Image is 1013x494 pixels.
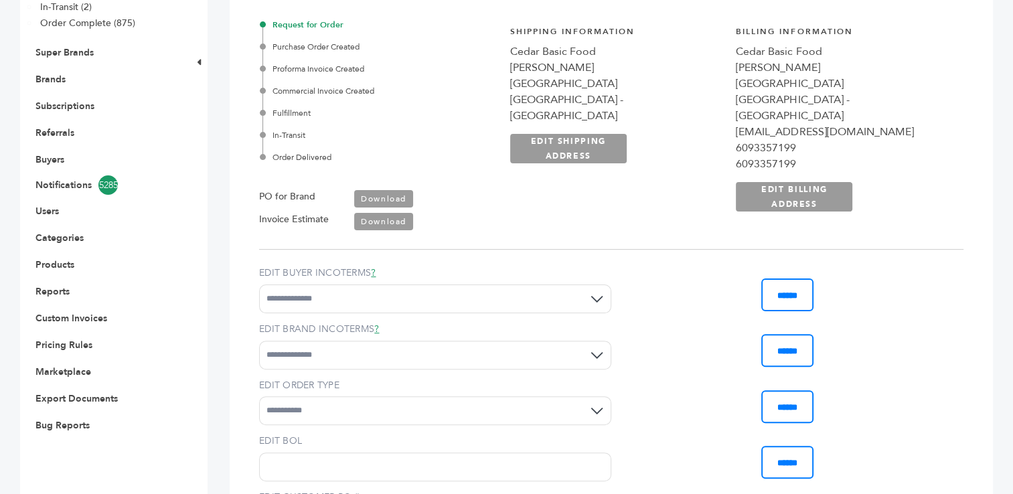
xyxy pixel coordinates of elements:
[371,266,376,279] a: ?
[40,1,92,13] a: In-Transit (2)
[259,434,611,448] label: EDIT BOL
[35,153,64,166] a: Buyers
[262,107,495,119] div: Fulfillment
[259,323,611,336] label: EDIT BRAND INCOTERMS
[736,44,949,60] div: Cedar Basic Food
[510,44,723,60] div: Cedar Basic Food
[35,392,118,405] a: Export Documents
[35,73,66,86] a: Brands
[736,60,949,76] div: [PERSON_NAME]
[736,26,949,44] h4: Billing Information
[510,76,723,92] div: [GEOGRAPHIC_DATA]
[262,85,495,97] div: Commercial Invoice Created
[35,365,91,378] a: Marketplace
[510,26,723,44] h4: Shipping Information
[35,175,172,195] a: Notifications5285
[736,182,852,212] a: EDIT BILLING ADDRESS
[35,258,74,271] a: Products
[736,156,949,172] div: 6093357199
[35,232,84,244] a: Categories
[262,41,495,53] div: Purchase Order Created
[510,134,627,163] a: EDIT SHIPPING ADDRESS
[35,205,59,218] a: Users
[35,285,70,298] a: Reports
[259,212,329,228] label: Invoice Estimate
[262,129,495,141] div: In-Transit
[35,127,74,139] a: Referrals
[510,92,723,124] div: [GEOGRAPHIC_DATA] - [GEOGRAPHIC_DATA]
[262,151,495,163] div: Order Delivered
[736,92,949,124] div: [GEOGRAPHIC_DATA] - [GEOGRAPHIC_DATA]
[510,60,723,76] div: [PERSON_NAME]
[262,63,495,75] div: Proforma Invoice Created
[736,124,949,140] div: [EMAIL_ADDRESS][DOMAIN_NAME]
[35,419,90,432] a: Bug Reports
[259,189,315,205] label: PO for Brand
[35,312,107,325] a: Custom Invoices
[35,339,92,351] a: Pricing Rules
[259,266,611,280] label: EDIT BUYER INCOTERMS
[354,213,413,230] a: Download
[35,100,94,112] a: Subscriptions
[736,76,949,92] div: [GEOGRAPHIC_DATA]
[40,17,135,29] a: Order Complete (875)
[374,323,379,335] a: ?
[354,190,413,208] a: Download
[98,175,118,195] span: 5285
[259,379,611,392] label: EDIT ORDER TYPE
[262,19,495,31] div: Request for Order
[35,46,94,59] a: Super Brands
[736,140,949,156] div: 6093357199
